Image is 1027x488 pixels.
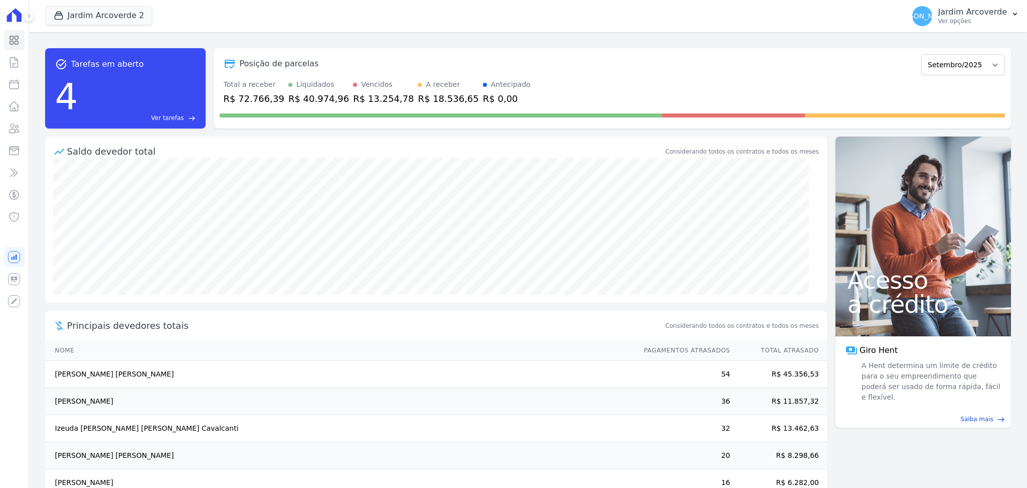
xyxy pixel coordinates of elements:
[938,7,1007,17] p: Jardim Arcoverde
[634,361,731,388] td: 54
[997,416,1005,423] span: east
[67,319,663,332] span: Principais devedores totais
[240,58,319,70] div: Posição de parcelas
[634,442,731,469] td: 20
[731,361,827,388] td: R$ 45.356,53
[847,268,999,292] span: Acesso
[288,92,349,105] div: R$ 40.974,96
[634,340,731,361] th: Pagamentos Atrasados
[71,58,144,70] span: Tarefas em aberto
[224,79,284,90] div: Total a receber
[841,415,1005,424] a: Saiba mais east
[731,388,827,415] td: R$ 11.857,32
[45,340,634,361] th: Nome
[82,113,195,123] a: Ver tarefas east
[55,70,78,123] div: 4
[224,92,284,105] div: R$ 72.766,39
[634,415,731,442] td: 32
[634,388,731,415] td: 36
[665,147,819,156] div: Considerando todos os contratos e todos os meses
[491,79,531,90] div: Antecipado
[904,2,1027,30] button: [PERSON_NAME] Jardim Arcoverde Ver opções
[938,17,1007,25] p: Ver opções
[296,79,334,90] div: Liquidados
[860,344,898,356] span: Giro Hent
[731,340,827,361] th: Total Atrasado
[426,79,460,90] div: A receber
[45,415,634,442] td: Izeuda [PERSON_NAME] [PERSON_NAME] Cavalcanti
[731,442,827,469] td: R$ 8.298,66
[45,388,634,415] td: [PERSON_NAME]
[483,92,531,105] div: R$ 0,00
[418,92,478,105] div: R$ 18.536,65
[45,442,634,469] td: [PERSON_NAME] [PERSON_NAME]
[151,113,184,123] span: Ver tarefas
[665,321,819,330] span: Considerando todos os contratos e todos os meses
[67,145,663,158] div: Saldo devedor total
[188,114,196,122] span: east
[55,58,67,70] span: task_alt
[893,13,951,20] span: [PERSON_NAME]
[847,292,999,316] span: a crédito
[353,92,414,105] div: R$ 13.254,78
[731,415,827,442] td: R$ 13.462,63
[960,415,993,424] span: Saiba mais
[45,361,634,388] td: [PERSON_NAME] [PERSON_NAME]
[361,79,392,90] div: Vencidos
[860,360,1001,403] span: A Hent determina um limite de crédito para o seu empreendimento que poderá ser usado de forma ráp...
[45,6,153,25] button: Jardim Arcoverde 2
